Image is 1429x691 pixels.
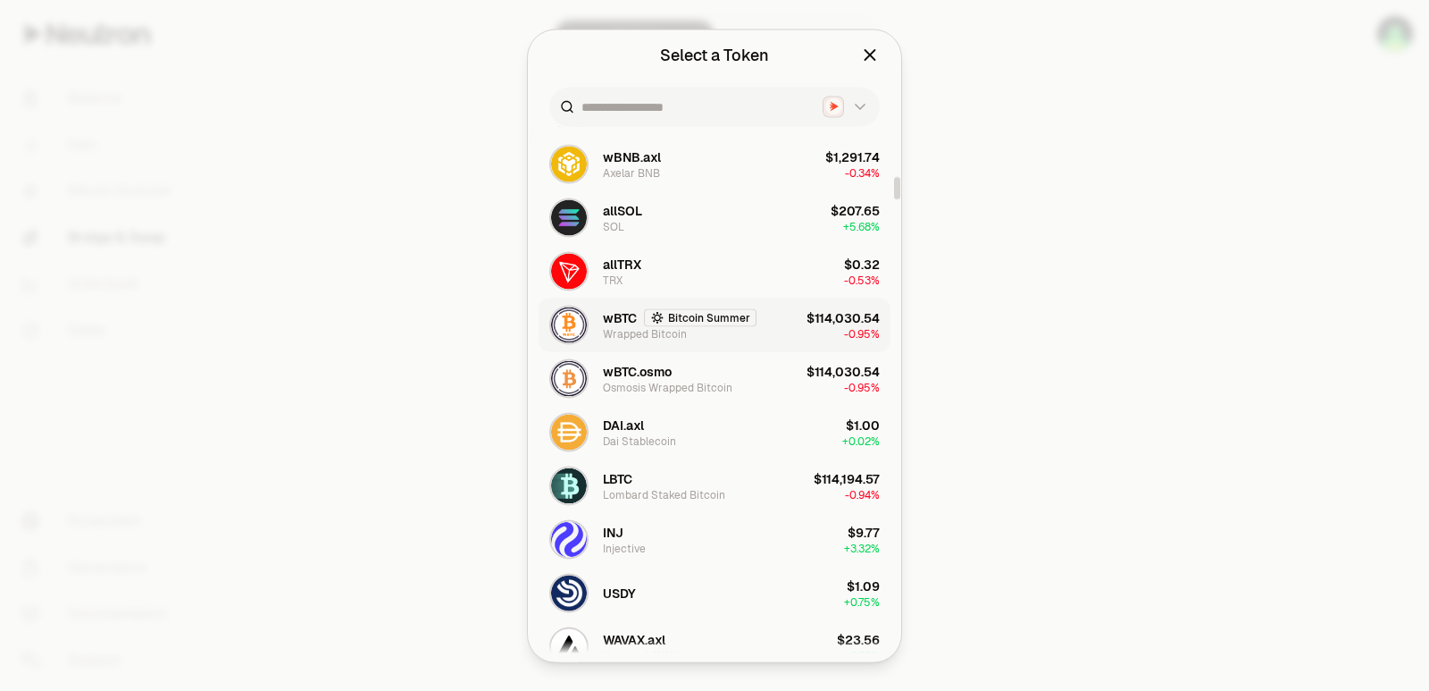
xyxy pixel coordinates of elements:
span: + 6.26% [844,648,880,662]
span: LBTC [603,469,632,487]
div: $9.77 [848,523,880,541]
div: $114,030.54 [806,308,880,326]
img: WAVAX.axl Logo [551,628,587,664]
span: wBTC.osmo [603,362,672,380]
span: INJ [603,523,623,541]
span: -0.95% [844,326,880,341]
span: + 0.75% [844,594,880,609]
button: Neutron LogoNeutron Logo [823,96,869,117]
div: Wrapped AVAX [603,648,677,662]
div: Lombard Staked Bitcoin [603,487,725,501]
img: allTRX Logo [551,253,587,289]
button: wBTC.osmo LogowBTC.osmoOsmosis Wrapped Bitcoin$114,030.54-0.95% [539,351,890,405]
img: wBTC.osmo Logo [551,360,587,396]
div: Injective [603,541,646,555]
button: WAVAX.axl LogoWAVAX.axlWrapped AVAX$23.56+6.26% [539,619,890,673]
button: allTRX LogoallTRXTRX$0.32-0.53% [539,244,890,298]
span: USDY [603,584,636,602]
button: INJ LogoINJInjective$9.77+3.32% [539,512,890,566]
div: TRX [603,273,623,287]
div: $0.32 [844,255,880,273]
span: + 3.32% [844,541,880,555]
button: DAI.axl LogoDAI.axlDai Stablecoin$1.00+0.02% [539,405,890,459]
button: LBTC LogoLBTCLombard Staked Bitcoin$114,194.57-0.94% [539,459,890,512]
div: $114,030.54 [806,362,880,380]
div: $23.56 [837,630,880,648]
img: LBTC Logo [551,468,587,503]
span: allSOL [603,201,642,219]
span: WAVAX.axl [603,630,665,648]
div: SOL [603,219,624,233]
span: + 0.02% [842,434,880,448]
img: allSOL Logo [551,199,587,235]
button: allSOL LogoallSOLSOL$207.65+5.68% [539,190,890,244]
span: -0.94% [845,487,880,501]
span: DAI.axl [603,416,644,434]
div: $1.09 [847,577,880,594]
div: $114,194.57 [814,469,880,487]
span: + 5.68% [843,219,880,233]
div: Select a Token [660,42,769,67]
div: Dai Stablecoin [603,434,676,448]
span: -0.34% [845,165,880,180]
img: INJ Logo [551,521,587,557]
div: Axelar BNB [603,165,660,180]
img: DAI.axl Logo [551,414,587,450]
button: wBNB.axl LogowBNB.axlAxelar BNB$1,291.74-0.34% [539,137,890,190]
img: wBNB.axl Logo [551,146,587,181]
img: wBTC Logo [551,307,587,342]
div: Wrapped Bitcoin [603,326,687,341]
button: Close [860,42,880,67]
span: wBTC [603,308,637,326]
div: $1.00 [846,416,880,434]
span: allTRX [603,255,641,273]
button: wBTC LogowBTCBitcoin SummerWrapped Bitcoin$114,030.54-0.95% [539,298,890,351]
button: USDY LogoUSDY$1.09+0.75% [539,566,890,619]
div: Osmosis Wrapped Bitcoin [603,380,732,394]
div: $207.65 [831,201,880,219]
div: $1,291.74 [825,147,880,165]
span: -0.53% [844,273,880,287]
button: Bitcoin Summer [644,308,756,326]
span: wBNB.axl [603,147,661,165]
img: USDY Logo [551,575,587,611]
span: -0.95% [844,380,880,394]
img: Neutron Logo [825,98,842,115]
